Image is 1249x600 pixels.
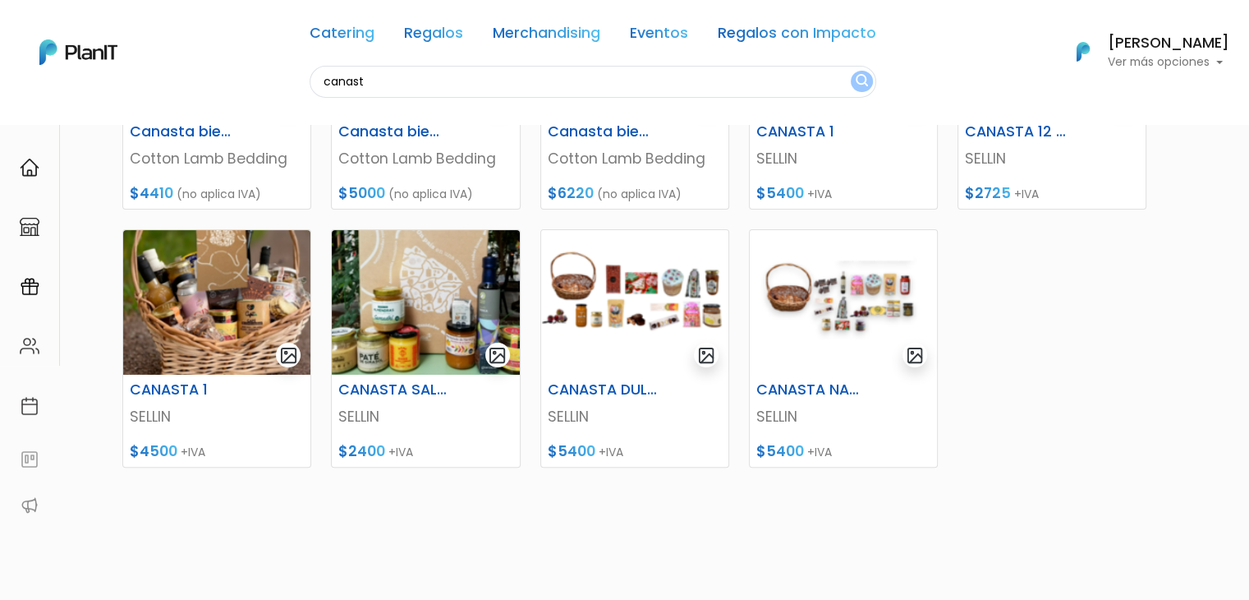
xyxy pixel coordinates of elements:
p: SELLIN [756,148,930,169]
h6: Canasta bienvenida 1) [120,123,250,141]
i: keyboard_arrow_down [255,125,279,150]
a: Eventos [630,26,688,46]
span: +IVA [1014,186,1039,202]
img: partners-52edf745621dab592f3b2c58e3bca9d71375a7ef29c3b500c9f145b62cc070d4.svg [20,496,39,515]
span: $4410 [130,183,173,203]
span: +IVA [388,444,413,460]
button: PlanIt Logo [PERSON_NAME] Ver más opciones [1055,30,1229,73]
h6: CANASTA 1 [746,123,876,141]
div: PLAN IT Ya probaste PlanitGO? Vas a poder automatizarlas acciones de todo el año. Escribinos para... [43,115,289,219]
span: +IVA [807,444,832,460]
h6: CANASTA NAVIDEÑA [746,381,876,399]
p: Ya probaste PlanitGO? Vas a poder automatizarlas acciones de todo el año. Escribinos para saber más! [57,151,274,205]
img: PlanIt Logo [1065,34,1101,70]
a: Catering [310,26,374,46]
img: search_button-432b6d5273f82d61273b3651a40e1bd1b912527efae98b1b7a1b2c0702e16a8d.svg [856,74,868,90]
span: +IVA [599,444,623,460]
h6: Canasta bienvenida 2) [328,123,458,141]
span: $6220 [548,183,594,203]
input: Buscá regalos, desayunos, y más [310,66,876,98]
a: gallery-light CANASTA DULCE SELLIN $5400 +IVA [540,229,729,468]
p: SELLIN [548,406,722,427]
img: gallery-light [488,346,507,365]
img: home-e721727adea9d79c4d83392d1f703f7f8bce08238fde08b1acbfd93340b81755.svg [20,158,39,178]
img: gallery-light [697,346,716,365]
h6: Canasta bienvenida 3) [538,123,668,141]
span: (no aplica IVA) [177,186,261,202]
span: $2400 [338,441,385,461]
a: Regalos [404,26,463,46]
a: gallery-light CANASTA NAVIDEÑA SELLIN $5400 +IVA [749,229,938,468]
h6: CANASTA 1 [120,381,250,399]
span: (no aplica IVA) [388,186,473,202]
span: $5400 [548,441,595,461]
p: SELLIN [965,148,1139,169]
p: Cotton Lamb Bedding [338,148,512,169]
p: SELLIN [338,406,512,427]
span: $5000 [338,183,385,203]
div: J [43,99,289,132]
span: +IVA [807,186,832,202]
img: thumb_Captura_de_pantalla_2025-09-03_094502.png [123,230,310,375]
a: Regalos con Impacto [718,26,876,46]
span: $2725 [965,183,1011,203]
p: Ver más opciones [1108,57,1229,68]
img: thumb_Captura_de_pantalla_2025-09-29_123340.png [541,230,728,375]
h6: CANASTA SALUDABLE [328,381,458,399]
span: $5400 [756,183,804,203]
img: user_d58e13f531133c46cb30575f4d864daf.jpeg [149,82,181,115]
img: people-662611757002400ad9ed0e3c099ab2801c6687ba6c219adb57efc949bc21e19d.svg [20,336,39,356]
h6: CANASTA 12 PRODUCTOS [955,123,1085,141]
span: ¡Escríbenos! [85,250,250,266]
img: gallery-light [906,346,925,365]
h6: [PERSON_NAME] [1108,36,1229,51]
img: campaigns-02234683943229c281be62815700db0a1741e53638e28bf9629b52c665b00959.svg [20,277,39,297]
h6: CANASTA DULCE [538,381,668,399]
p: Cotton Lamb Bedding [130,148,304,169]
a: gallery-light CANASTA SALUDABLE SELLIN $2400 +IVA [331,229,520,468]
img: gallery-light [279,346,298,365]
p: SELLIN [130,406,304,427]
img: PlanIt Logo [39,39,117,65]
a: gallery-light CANASTA 1 SELLIN $4500 +IVA [122,229,311,468]
span: $5400 [756,441,804,461]
img: thumb_Captura_de_pantalla_2025-09-03_095952.png [332,230,519,375]
span: +IVA [181,444,205,460]
span: $4500 [130,441,177,461]
img: calendar-87d922413cdce8b2cf7b7f5f62616a5cf9e4887200fb71536465627b3292af00.svg [20,396,39,416]
img: marketplace-4ceaa7011d94191e9ded77b95e3339b90024bf715f7c57f8cf31f2d8c509eaba.svg [20,217,39,237]
i: insert_emoticon [250,247,279,266]
p: SELLIN [756,406,930,427]
span: J [165,99,198,132]
img: user_04fe99587a33b9844688ac17b531be2b.png [132,99,165,132]
strong: PLAN IT [57,133,105,147]
p: Cotton Lamb Bedding [548,148,722,169]
i: send [279,247,312,266]
a: Merchandising [493,26,600,46]
span: (no aplica IVA) [597,186,682,202]
img: thumb_Captura_de_pantalla_2025-09-29_123658.png [750,230,937,375]
img: feedback-78b5a0c8f98aac82b08bfc38622c3050aee476f2c9584af64705fc4e61158814.svg [20,450,39,469]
